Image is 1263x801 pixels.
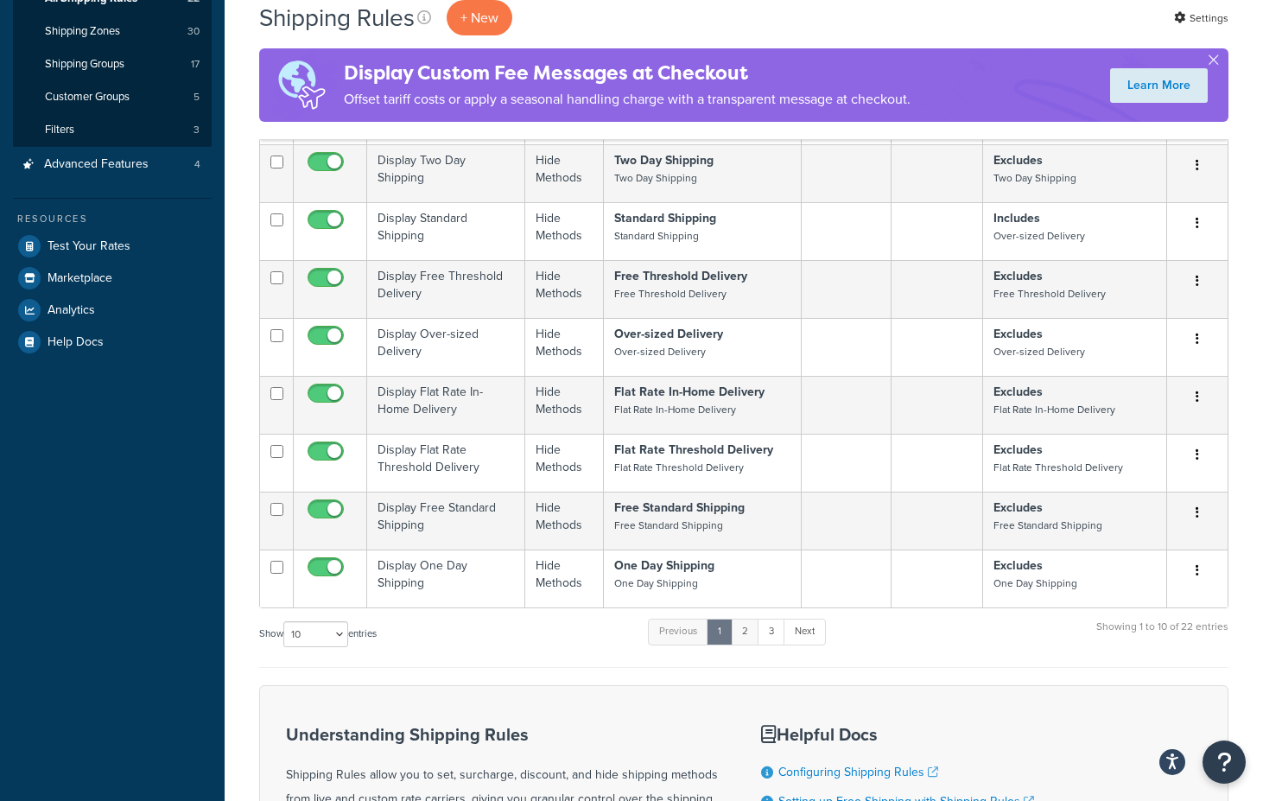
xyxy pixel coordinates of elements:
[614,383,765,401] strong: Flat Rate In-Home Delivery
[525,550,604,607] td: Hide Methods
[194,123,200,137] span: 3
[48,335,104,350] span: Help Docs
[367,492,525,550] td: Display Free Standard Shipping
[13,212,212,226] div: Resources
[778,763,938,781] a: Configuring Shipping Rules
[614,228,699,244] small: Standard Shipping
[993,228,1085,244] small: Over-sized Delivery
[367,550,525,607] td: Display One Day Shipping
[13,149,212,181] li: Advanced Features
[344,87,911,111] p: Offset tariff costs or apply a seasonal handling charge with a transparent message at checkout.
[993,499,1043,517] strong: Excludes
[614,209,716,227] strong: Standard Shipping
[993,556,1043,575] strong: Excludes
[187,24,200,39] span: 30
[993,209,1040,227] strong: Includes
[13,81,212,113] a: Customer Groups 5
[614,441,773,459] strong: Flat Rate Threshold Delivery
[761,725,1044,744] h3: Helpful Docs
[614,267,747,285] strong: Free Threshold Delivery
[993,575,1077,591] small: One Day Shipping
[13,48,212,80] li: Shipping Groups
[367,202,525,260] td: Display Standard Shipping
[45,90,130,105] span: Customer Groups
[614,344,706,359] small: Over-sized Delivery
[45,24,120,39] span: Shipping Zones
[45,123,74,137] span: Filters
[283,621,348,647] select: Showentries
[13,295,212,326] a: Analytics
[13,149,212,181] a: Advanced Features 4
[191,57,200,72] span: 17
[614,402,736,417] small: Flat Rate In-Home Delivery
[13,263,212,294] a: Marketplace
[13,327,212,358] a: Help Docs
[13,48,212,80] a: Shipping Groups 17
[48,239,130,254] span: Test Your Rates
[48,303,95,318] span: Analytics
[707,619,733,645] a: 1
[993,267,1043,285] strong: Excludes
[367,260,525,318] td: Display Free Threshold Delivery
[648,619,708,645] a: Previous
[784,619,826,645] a: Next
[614,499,745,517] strong: Free Standard Shipping
[993,344,1085,359] small: Over-sized Delivery
[993,151,1043,169] strong: Excludes
[993,402,1115,417] small: Flat Rate In-Home Delivery
[614,170,697,186] small: Two Day Shipping
[194,90,200,105] span: 5
[731,619,759,645] a: 2
[614,325,723,343] strong: Over-sized Delivery
[614,460,744,475] small: Flat Rate Threshold Delivery
[13,16,212,48] li: Shipping Zones
[993,170,1076,186] small: Two Day Shipping
[1203,741,1246,784] button: Open Resource Center
[259,1,415,35] h1: Shipping Rules
[13,114,212,146] a: Filters 3
[525,202,604,260] td: Hide Methods
[367,434,525,492] td: Display Flat Rate Threshold Delivery
[45,57,124,72] span: Shipping Groups
[44,157,149,172] span: Advanced Features
[525,376,604,434] td: Hide Methods
[525,260,604,318] td: Hide Methods
[614,556,714,575] strong: One Day Shipping
[13,16,212,48] a: Shipping Zones 30
[525,492,604,550] td: Hide Methods
[48,271,112,286] span: Marketplace
[614,286,727,302] small: Free Threshold Delivery
[13,231,212,262] a: Test Your Rates
[614,518,723,533] small: Free Standard Shipping
[1174,6,1228,30] a: Settings
[1110,68,1208,103] a: Learn More
[525,434,604,492] td: Hide Methods
[367,144,525,202] td: Display Two Day Shipping
[1096,617,1228,654] div: Showing 1 to 10 of 22 entries
[13,81,212,113] li: Customer Groups
[993,460,1123,475] small: Flat Rate Threshold Delivery
[13,114,212,146] li: Filters
[525,318,604,376] td: Hide Methods
[194,157,200,172] span: 4
[993,383,1043,401] strong: Excludes
[614,151,714,169] strong: Two Day Shipping
[367,318,525,376] td: Display Over-sized Delivery
[758,619,785,645] a: 3
[259,621,377,647] label: Show entries
[259,48,344,122] img: duties-banner-06bc72dcb5fe05cb3f9472aba00be2ae8eb53ab6f0d8bb03d382ba314ac3c341.png
[525,144,604,202] td: Hide Methods
[344,59,911,87] h4: Display Custom Fee Messages at Checkout
[614,575,698,591] small: One Day Shipping
[993,325,1043,343] strong: Excludes
[286,725,718,744] h3: Understanding Shipping Rules
[993,286,1106,302] small: Free Threshold Delivery
[993,441,1043,459] strong: Excludes
[367,376,525,434] td: Display Flat Rate In-Home Delivery
[993,518,1102,533] small: Free Standard Shipping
